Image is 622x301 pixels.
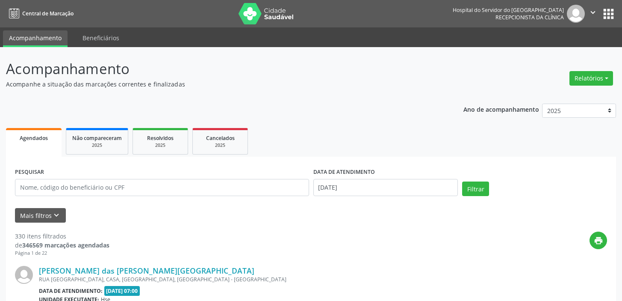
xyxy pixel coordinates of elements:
div: de [15,241,109,250]
div: Página 1 de 22 [15,250,109,257]
span: Cancelados [206,134,235,142]
button: Mais filtroskeyboard_arrow_down [15,208,66,223]
input: Selecione um intervalo [313,179,458,196]
span: Recepcionista da clínica [495,14,564,21]
p: Ano de acompanhamento [463,104,539,114]
span: Resolvidos [147,134,174,142]
a: [PERSON_NAME] das [PERSON_NAME][GEOGRAPHIC_DATA] [39,266,254,275]
div: 2025 [199,142,242,149]
i: print [594,236,603,245]
a: Beneficiários [77,30,125,45]
div: 330 itens filtrados [15,232,109,241]
button: print [590,232,607,249]
div: Hospital do Servidor do [GEOGRAPHIC_DATA] [453,6,564,14]
button:  [585,5,601,23]
i: keyboard_arrow_down [52,211,61,220]
div: 2025 [139,142,182,149]
button: Filtrar [462,182,489,196]
a: Acompanhamento [3,30,68,47]
span: [DATE] 07:00 [104,286,140,296]
p: Acompanhamento [6,58,433,80]
p: Acompanhe a situação das marcações correntes e finalizadas [6,80,433,89]
span: Central de Marcação [22,10,74,17]
div: 2025 [72,142,122,149]
span: Não compareceram [72,134,122,142]
img: img [567,5,585,23]
label: DATA DE ATENDIMENTO [313,166,375,179]
b: Data de atendimento: [39,287,103,295]
div: RUA [GEOGRAPHIC_DATA], CASA, [GEOGRAPHIC_DATA], [GEOGRAPHIC_DATA] - [GEOGRAPHIC_DATA] [39,276,479,283]
input: Nome, código do beneficiário ou CPF [15,179,309,196]
strong: 346569 marcações agendadas [22,241,109,249]
a: Central de Marcação [6,6,74,21]
img: img [15,266,33,284]
button: Relatórios [569,71,613,86]
label: PESQUISAR [15,166,44,179]
span: Agendados [20,134,48,142]
i:  [588,8,598,17]
button: apps [601,6,616,21]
